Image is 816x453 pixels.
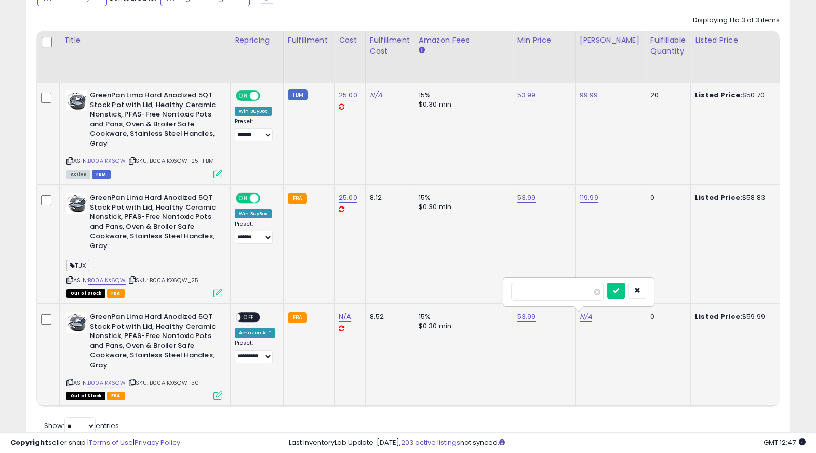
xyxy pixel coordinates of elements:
[259,92,275,100] span: OFF
[695,193,781,202] div: $58.83
[66,193,87,214] img: 415lrDBZ5vL._SL40_.jpg
[92,170,111,179] span: FBM
[88,276,126,285] a: B00AIKX6QW
[419,90,505,100] div: 15%
[66,260,89,271] span: TJX
[90,312,216,372] b: GreenPan Lima Hard Anodized 5QT Stock Pot with Lid, Healthy Ceramic Nonstick, PFAS-Free Nontoxic ...
[370,312,406,321] div: 8.52
[66,312,222,399] div: ASIN:
[517,90,536,100] a: 53.99
[66,90,87,111] img: 415lrDBZ5vL._SL40_.jpg
[517,35,571,46] div: Min Price
[695,90,742,100] b: Listed Price:
[650,35,686,57] div: Fulfillable Quantity
[235,118,275,141] div: Preset:
[66,170,90,179] span: All listings currently available for purchase on Amazon
[66,289,105,298] span: All listings that are currently out of stock and unavailable for purchase on Amazon
[580,90,598,100] a: 99.99
[88,379,126,387] a: B00AIKX6QW
[370,193,406,202] div: 8.12
[419,35,509,46] div: Amazon Fees
[517,192,536,203] a: 53.99
[695,35,785,46] div: Listed Price
[237,194,250,203] span: ON
[235,35,279,46] div: Repricing
[288,89,308,100] small: FBM
[650,90,683,100] div: 20
[288,193,307,204] small: FBA
[10,438,180,448] div: seller snap | |
[695,312,742,321] b: Listed Price:
[695,90,781,100] div: $50.70
[288,312,307,323] small: FBA
[339,192,357,203] a: 25.00
[66,193,222,296] div: ASIN:
[259,194,275,203] span: OFF
[693,16,780,25] div: Displaying 1 to 3 of 3 items
[580,35,641,46] div: [PERSON_NAME]
[517,312,536,322] a: 53.99
[235,209,272,218] div: Win BuyBox
[64,35,226,46] div: Title
[66,90,222,177] div: ASIN:
[10,437,48,447] strong: Copyright
[88,157,126,165] a: B00AIKX6QW
[580,192,598,203] a: 119.99
[650,193,683,202] div: 0
[66,312,87,333] img: 415lrDBZ5vL._SL40_.jpg
[237,92,250,100] span: ON
[419,202,505,212] div: $0.30 min
[89,437,133,447] a: Terms of Use
[235,340,275,363] div: Preset:
[650,312,683,321] div: 0
[580,312,592,322] a: N/A
[419,100,505,109] div: $0.30 min
[339,35,361,46] div: Cost
[419,193,505,202] div: 15%
[419,312,505,321] div: 15%
[339,312,351,322] a: N/A
[240,313,257,322] span: OFF
[235,328,275,338] div: Amazon AI *
[370,90,382,100] a: N/A
[289,438,806,448] div: Last InventoryLab Update: [DATE], not synced.
[90,193,216,253] b: GreenPan Lima Hard Anodized 5QT Stock Pot with Lid, Healthy Ceramic Nonstick, PFAS-Free Nontoxic ...
[401,437,460,447] a: 203 active listings
[695,312,781,321] div: $59.99
[127,276,198,284] span: | SKU: B00AIKX6QW_25
[90,90,216,151] b: GreenPan Lima Hard Anodized 5QT Stock Pot with Lid, Healthy Ceramic Nonstick, PFAS-Free Nontoxic ...
[419,321,505,331] div: $0.30 min
[235,107,272,116] div: Win BuyBox
[288,35,330,46] div: Fulfillment
[107,392,125,400] span: FBA
[339,90,357,100] a: 25.00
[235,221,275,244] div: Preset:
[419,46,425,55] small: Amazon Fees.
[66,392,105,400] span: All listings that are currently out of stock and unavailable for purchase on Amazon
[127,379,199,387] span: | SKU: B00AIKX6QW_30
[44,421,119,431] span: Show: entries
[370,35,410,57] div: Fulfillment Cost
[127,157,214,165] span: | SKU: B00AIKX6QW_25_FBM
[695,192,742,202] b: Listed Price:
[764,437,806,447] span: 2025-08-15 12:47 GMT
[107,289,125,298] span: FBA
[135,437,180,447] a: Privacy Policy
